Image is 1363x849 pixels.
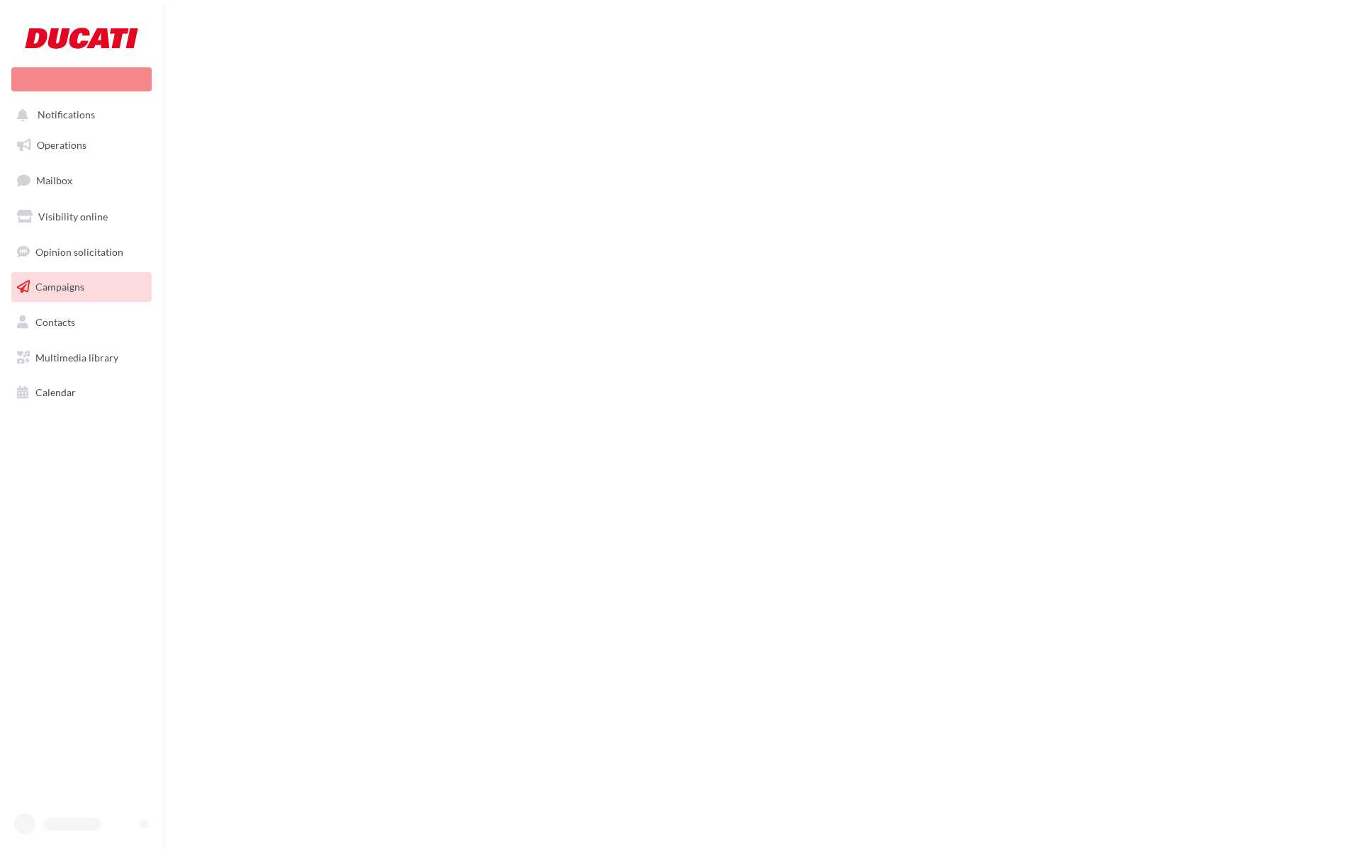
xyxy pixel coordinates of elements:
a: Campaigns [9,272,155,302]
span: Calendar [35,386,76,398]
a: Opinion solicitation [9,237,155,267]
a: Visibility online [9,202,155,232]
div: New campaign [11,67,152,91]
span: Mailbox [36,174,72,186]
span: Contacts [35,316,75,328]
a: Contacts [9,308,155,337]
span: Visibility online [38,210,108,223]
a: Operations [9,130,155,160]
span: Operations [37,139,86,151]
a: Mailbox [9,165,155,196]
a: Multimedia library [9,343,155,373]
span: Multimedia library [35,352,118,364]
a: Calendar [9,378,155,407]
span: Opinion solicitation [35,245,123,257]
span: Campaigns [35,281,84,293]
span: Notifications [38,109,95,121]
